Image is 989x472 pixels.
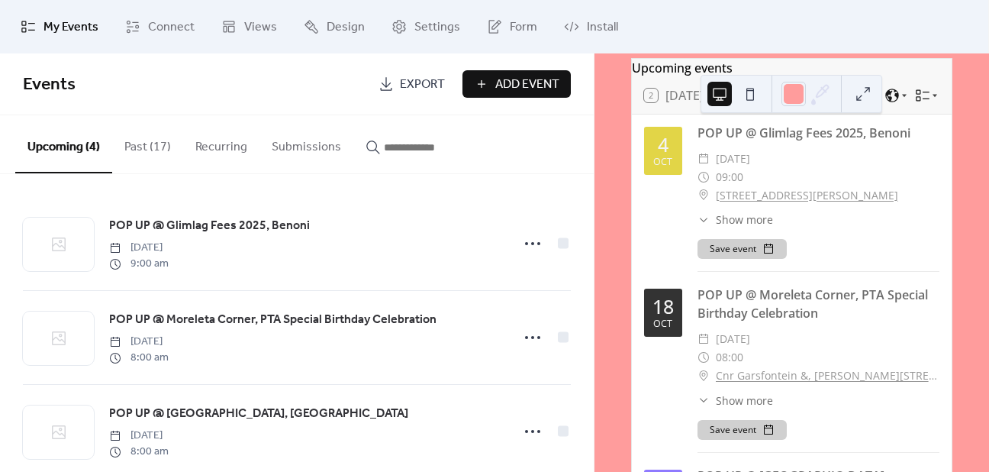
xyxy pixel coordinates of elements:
[697,393,773,409] button: ​Show more
[697,168,710,186] div: ​
[109,350,169,366] span: 8:00 am
[109,404,408,424] a: POP UP @ [GEOGRAPHIC_DATA], [GEOGRAPHIC_DATA]
[495,76,559,94] span: Add Event
[716,367,939,385] a: Cnr Garsfontein &, [PERSON_NAME][STREET_ADDRESS]
[183,115,259,172] button: Recurring
[697,124,939,142] div: POP UP @ Glimlag Fees 2025, Benoni
[716,168,743,186] span: 09:00
[697,212,773,228] button: ​Show more
[462,70,571,98] button: Add Event
[697,239,787,259] button: Save event
[109,405,408,423] span: POP UP @ [GEOGRAPHIC_DATA], [GEOGRAPHIC_DATA]
[697,420,787,440] button: Save event
[109,217,310,235] span: POP UP @ Glimlag Fees 2025, Benoni
[112,115,183,172] button: Past (17)
[658,135,668,154] div: 4
[109,256,169,272] span: 9:00 am
[327,18,365,37] span: Design
[109,216,310,236] a: POP UP @ Glimlag Fees 2025, Benoni
[109,334,169,350] span: [DATE]
[400,76,445,94] span: Export
[716,348,743,367] span: 08:00
[652,297,674,316] div: 18
[23,68,76,102] span: Events
[716,212,773,228] span: Show more
[716,186,898,205] a: [STREET_ADDRESS][PERSON_NAME]
[210,6,288,47] a: Views
[475,6,549,47] a: Form
[259,115,353,172] button: Submissions
[414,18,460,37] span: Settings
[697,393,710,409] div: ​
[109,310,437,330] a: POP UP @ Moreleta Corner, PTA Special Birthday Celebration
[15,115,112,173] button: Upcoming (4)
[587,18,618,37] span: Install
[9,6,110,47] a: My Events
[653,319,672,329] div: Oct
[109,444,169,460] span: 8:00 am
[697,286,939,322] div: POP UP @ Moreleta Corner, PTA Special Birthday Celebration
[632,59,952,77] div: Upcoming events
[697,348,710,367] div: ​
[109,240,169,256] span: [DATE]
[292,6,376,47] a: Design
[109,311,437,329] span: POP UP @ Moreleta Corner, PTA Special Birthday Celebration
[716,393,773,409] span: Show more
[109,428,169,444] span: [DATE]
[716,330,750,348] span: [DATE]
[697,186,710,205] div: ​
[697,150,710,168] div: ​
[697,367,710,385] div: ​
[552,6,630,47] a: Install
[697,212,710,228] div: ​
[716,150,750,168] span: [DATE]
[148,18,195,37] span: Connect
[43,18,98,37] span: My Events
[114,6,206,47] a: Connect
[653,157,672,167] div: Oct
[244,18,277,37] span: Views
[380,6,472,47] a: Settings
[510,18,537,37] span: Form
[697,330,710,348] div: ​
[367,70,456,98] a: Export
